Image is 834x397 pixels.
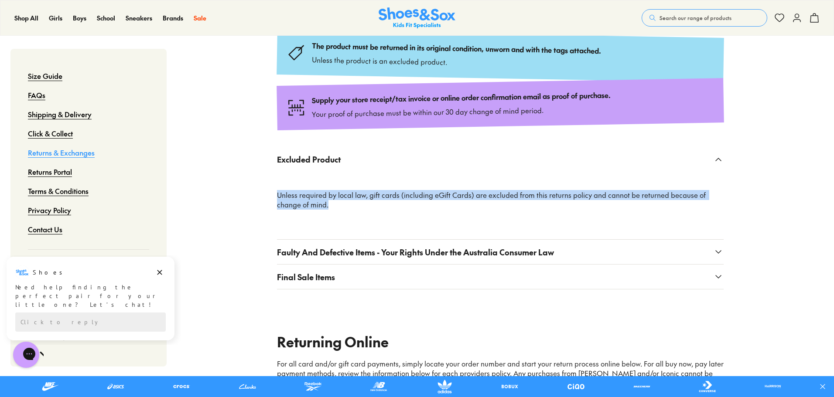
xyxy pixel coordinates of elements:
[194,14,206,23] a: Sale
[277,190,724,210] p: Unless required by local law, gift cards (including eGift Cards) are excluded from this returns p...
[277,147,724,172] button: Excluded Product
[73,14,86,23] a: Boys
[49,14,62,23] a: Girls
[28,143,95,162] a: Returns & Exchanges
[660,14,731,22] span: Search our range of products
[277,153,341,165] span: Excluded Product
[49,14,62,22] span: Girls
[277,246,554,258] span: Faulty And Defective Items - Your Rights Under the Australia Consumer Law
[7,10,174,54] div: Message from Shoes. Need help finding the perfect pair for your little one? Let’s chat!
[15,27,166,54] div: Need help finding the perfect pair for your little one? Let’s chat!
[28,162,72,181] a: Returns Portal
[163,14,183,22] span: Brands
[287,44,305,61] img: Type_tag.svg
[379,7,455,29] img: SNS_Logo_Responsive.svg
[15,10,29,24] img: Shoes logo
[154,11,166,23] button: Dismiss campaign
[312,90,611,105] p: Supply your store receipt/tax invoice or online order confirmation email as proof of purchase.
[277,240,724,264] button: Faulty And Defective Items - Your Rights Under the Australia Consumer Law
[287,98,305,116] img: Type_search-barcode.svg
[379,7,455,29] a: Shoes & Sox
[28,105,92,124] a: Shipping & Delivery
[126,14,152,22] span: Sneakers
[126,14,152,23] a: Sneakers
[33,13,67,21] h3: Shoes
[28,220,62,239] a: Contact Us
[312,41,601,55] p: The product must be returned in its original condition, unworn and with the tags attached.
[97,14,115,23] a: School
[97,14,115,22] span: School
[9,339,44,371] iframe: Gorgias live chat messenger
[312,103,611,119] p: Your proof of purchase must be within our 30 day change of mind period.
[14,14,38,22] span: Shop All
[277,271,335,283] span: Final Sale Items
[277,359,724,388] p: For all card and/or gift card payments, simply locate your order number and start your return pro...
[312,54,601,70] p: Unless the product is an excluded product.
[14,14,38,23] a: Shop All
[163,14,183,23] a: Brands
[642,9,767,27] button: Search our range of products
[194,14,206,22] span: Sale
[73,14,86,22] span: Boys
[28,181,89,200] a: Terms & Conditions
[28,124,73,143] a: Click & Collect
[28,200,71,220] a: Privacy Policy
[28,66,62,85] a: Size Guide
[277,331,724,352] h2: Returning Online
[277,265,724,289] button: Final Sale Items
[28,85,45,105] a: FAQs
[7,1,174,85] div: Campaign message
[15,57,166,76] div: Reply to the campaigns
